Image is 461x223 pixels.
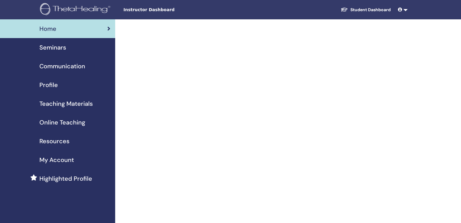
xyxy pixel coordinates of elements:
[39,80,58,89] span: Profile
[341,7,348,12] img: graduation-cap-white.svg
[40,3,112,17] img: logo.png
[39,43,66,52] span: Seminars
[39,137,69,146] span: Resources
[39,155,74,164] span: My Account
[39,99,93,108] span: Teaching Materials
[39,62,85,71] span: Communication
[39,174,92,183] span: Highlighted Profile
[123,7,214,13] span: Instructor Dashboard
[39,24,56,33] span: Home
[39,118,85,127] span: Online Teaching
[336,4,396,15] a: Student Dashboard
